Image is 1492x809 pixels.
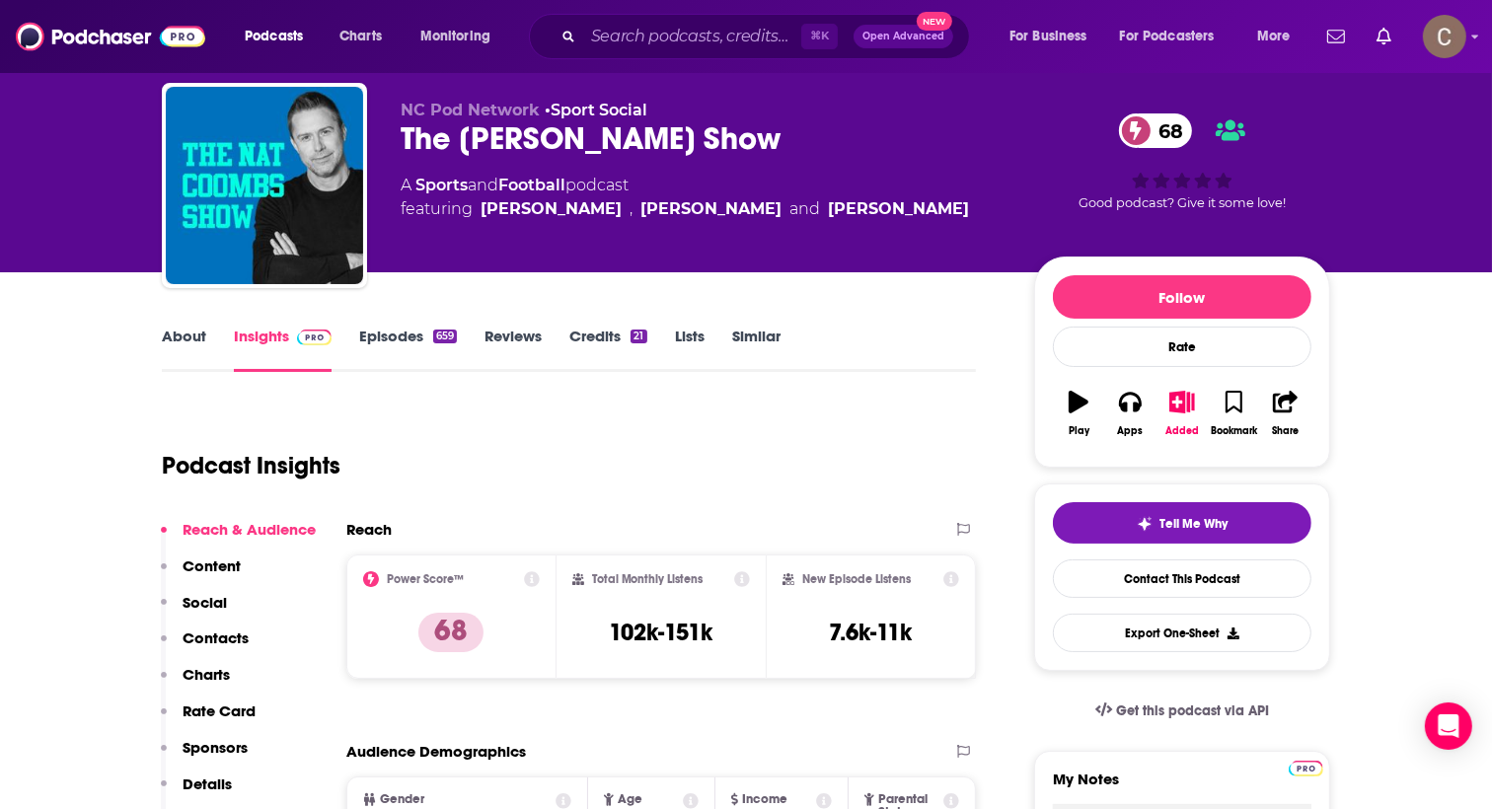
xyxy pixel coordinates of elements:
span: Open Advanced [862,32,944,41]
div: A podcast [401,174,969,221]
p: Reach & Audience [183,520,316,539]
a: Football [498,176,565,194]
button: Charts [161,665,230,701]
button: Bookmark [1208,378,1259,449]
div: Apps [1118,425,1144,437]
a: Contact This Podcast [1053,559,1311,598]
p: Contacts [183,628,249,647]
span: NC Pod Network [401,101,540,119]
span: • [545,101,647,119]
button: Content [161,556,241,593]
div: Rate [1053,327,1311,367]
a: InsightsPodchaser Pro [234,327,332,372]
button: open menu [231,21,329,52]
button: Reach & Audience [161,520,316,556]
span: Logged in as clay.bolton [1423,15,1466,58]
span: Get this podcast via API [1116,702,1269,719]
button: Social [161,593,227,629]
img: Podchaser - Follow, Share and Rate Podcasts [16,18,205,55]
img: User Profile [1423,15,1466,58]
a: About [162,327,206,372]
span: , [630,197,633,221]
h2: Reach [346,520,392,539]
span: Monitoring [420,23,490,50]
h2: Audience Demographics [346,742,526,761]
a: Show notifications dropdown [1369,20,1399,53]
h1: Podcast Insights [162,451,340,480]
a: Get this podcast via API [1080,687,1285,735]
span: New [917,12,952,31]
label: My Notes [1053,770,1311,804]
span: ⌘ K [801,24,838,49]
div: [PERSON_NAME] [828,197,969,221]
button: Added [1156,378,1208,449]
span: Income [742,793,787,806]
a: Similar [732,327,781,372]
h2: Total Monthly Listens [592,572,704,586]
button: open menu [1107,21,1243,52]
a: Show notifications dropdown [1319,20,1353,53]
a: Nat Coombs [481,197,622,221]
span: and [789,197,820,221]
button: Play [1053,378,1104,449]
button: Contacts [161,628,249,665]
button: Share [1260,378,1311,449]
img: The Nat Coombs Show [166,87,363,284]
a: Sport Social [551,101,647,119]
img: tell me why sparkle [1137,516,1153,532]
p: Social [183,593,227,612]
img: Podchaser Pro [297,330,332,345]
p: Rate Card [183,701,256,720]
button: Show profile menu [1423,15,1466,58]
button: Export One-Sheet [1053,614,1311,652]
span: For Podcasters [1120,23,1215,50]
span: featuring [401,197,969,221]
img: Podchaser Pro [1289,761,1323,776]
span: More [1257,23,1291,50]
span: Gender [380,793,424,806]
h2: New Episode Listens [802,572,911,586]
div: Added [1165,425,1199,437]
div: Open Intercom Messenger [1425,702,1472,750]
button: Follow [1053,275,1311,319]
div: 21 [631,330,646,343]
a: Reviews [485,327,542,372]
a: Credits21 [569,327,646,372]
div: [PERSON_NAME] [640,197,782,221]
span: Tell Me Why [1160,516,1229,532]
h3: 102k-151k [609,618,712,647]
span: Good podcast? Give it some love! [1079,195,1286,210]
p: Details [183,774,232,793]
div: 659 [433,330,457,343]
button: open menu [407,21,516,52]
p: Sponsors [183,738,248,757]
p: 68 [418,613,484,652]
h2: Power Score™ [387,572,464,586]
button: Open AdvancedNew [854,25,953,48]
button: open menu [996,21,1112,52]
div: Share [1272,425,1299,437]
div: Search podcasts, credits, & more... [548,14,989,59]
span: Age [618,793,642,806]
span: Charts [339,23,382,50]
button: Sponsors [161,738,248,774]
button: Apps [1104,378,1156,449]
input: Search podcasts, credits, & more... [583,21,801,52]
a: Charts [327,21,394,52]
a: Sports [415,176,468,194]
a: 68 [1119,113,1193,148]
a: Episodes659 [359,327,457,372]
h3: 7.6k-11k [830,618,913,647]
p: Content [183,556,241,575]
div: Play [1069,425,1089,437]
a: Lists [675,327,705,372]
div: Bookmark [1211,425,1257,437]
button: Rate Card [161,701,256,738]
button: tell me why sparkleTell Me Why [1053,502,1311,544]
span: Podcasts [245,23,303,50]
a: Pro website [1289,758,1323,776]
div: 68Good podcast? Give it some love! [1034,101,1330,223]
span: and [468,176,498,194]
